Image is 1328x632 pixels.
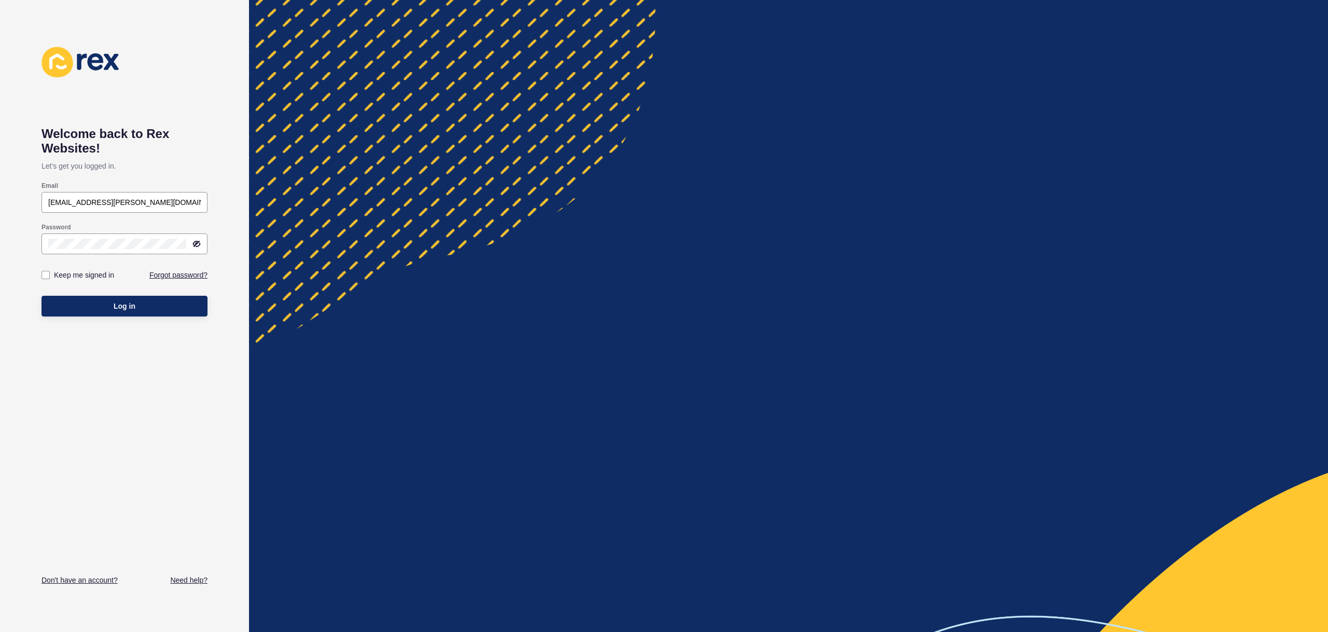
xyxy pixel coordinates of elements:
[41,182,58,190] label: Email
[41,127,208,156] h1: Welcome back to Rex Websites!
[149,270,208,280] a: Forgot password?
[170,575,208,585] a: Need help?
[41,223,71,231] label: Password
[48,197,201,208] input: e.g. name@company.com
[41,156,208,176] p: Let's get you logged in.
[54,270,114,280] label: Keep me signed in
[41,296,208,317] button: Log in
[41,575,118,585] a: Don't have an account?
[114,301,135,311] span: Log in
